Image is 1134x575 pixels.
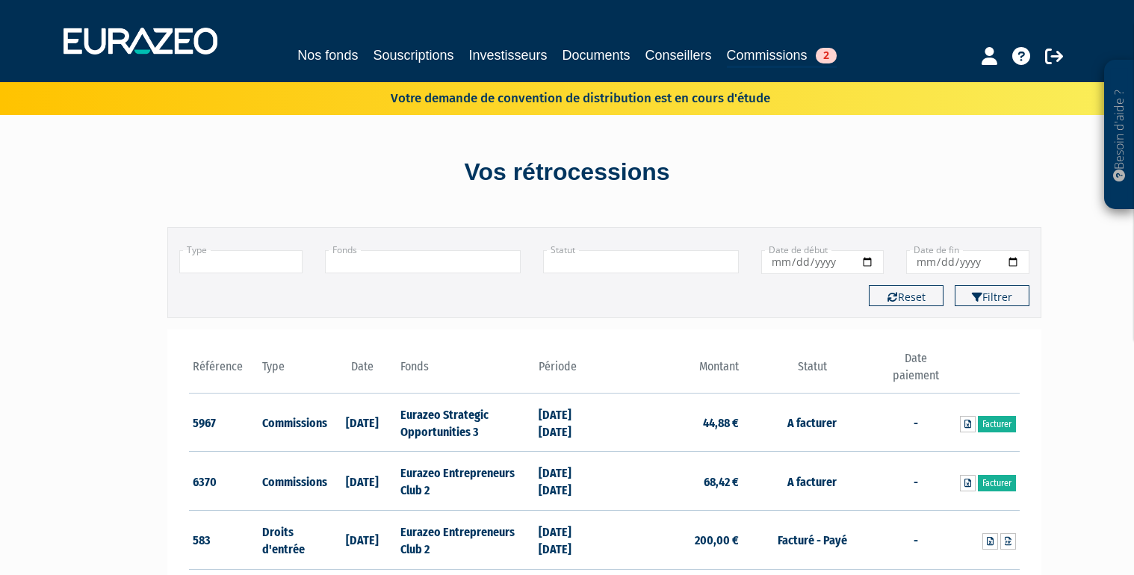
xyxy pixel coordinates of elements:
[743,350,881,393] th: Statut
[882,393,951,452] td: -
[535,393,604,452] td: [DATE] [DATE]
[535,452,604,511] td: [DATE] [DATE]
[563,45,630,66] a: Documents
[397,452,535,511] td: Eurazeo Entrepreneurs Club 2
[373,45,453,66] a: Souscriptions
[468,45,547,66] a: Investisseurs
[297,45,358,66] a: Nos fonds
[63,28,217,55] img: 1732889491-logotype_eurazeo_blanc_rvb.png
[189,511,258,570] td: 583
[727,45,837,68] a: Commissions2
[397,511,535,570] td: Eurazeo Entrepreneurs Club 2
[604,393,743,452] td: 44,88 €
[882,452,951,511] td: -
[189,393,258,452] td: 5967
[535,511,604,570] td: [DATE] [DATE]
[645,45,712,66] a: Conseillers
[978,475,1016,491] a: Facturer
[604,452,743,511] td: 68,42 €
[1111,68,1128,202] p: Besoin d'aide ?
[189,350,258,393] th: Référence
[816,48,837,63] span: 2
[327,393,397,452] td: [DATE]
[189,452,258,511] td: 6370
[141,155,993,190] div: Vos rétrocessions
[604,350,743,393] th: Montant
[955,285,1029,306] button: Filtrer
[258,452,328,511] td: Commissions
[882,350,951,393] th: Date paiement
[397,350,535,393] th: Fonds
[978,416,1016,432] a: Facturer
[604,511,743,570] td: 200,00 €
[743,511,881,570] td: Facturé - Payé
[327,350,397,393] th: Date
[882,511,951,570] td: -
[869,285,944,306] button: Reset
[743,393,881,452] td: A facturer
[327,452,397,511] td: [DATE]
[258,350,328,393] th: Type
[347,86,770,108] p: Votre demande de convention de distribution est en cours d'étude
[327,511,397,570] td: [DATE]
[397,393,535,452] td: Eurazeo Strategic Opportunities 3
[743,452,881,511] td: A facturer
[535,350,604,393] th: Période
[258,511,328,570] td: Droits d'entrée
[258,393,328,452] td: Commissions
